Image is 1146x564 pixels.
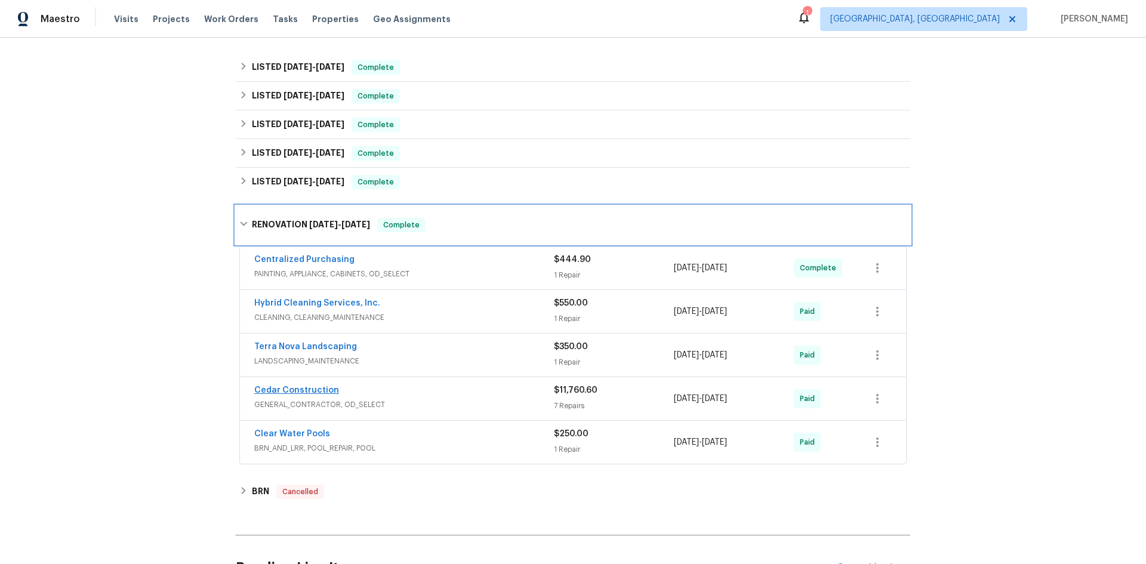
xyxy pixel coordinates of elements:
[254,442,554,454] span: BRN_AND_LRR, POOL_REPAIR, POOL
[254,299,380,307] a: Hybrid Cleaning Services, Inc.
[800,262,841,274] span: Complete
[674,351,699,359] span: [DATE]
[252,175,344,189] h6: LISTED
[554,356,674,368] div: 1 Repair
[284,91,312,100] span: [DATE]
[236,53,910,82] div: LISTED [DATE]-[DATE]Complete
[674,306,727,318] span: -
[316,177,344,186] span: [DATE]
[236,477,910,506] div: BRN Cancelled
[252,89,344,103] h6: LISTED
[674,436,727,448] span: -
[41,13,80,25] span: Maestro
[353,119,399,131] span: Complete
[674,395,699,403] span: [DATE]
[702,307,727,316] span: [DATE]
[316,149,344,157] span: [DATE]
[316,91,344,100] span: [DATE]
[236,82,910,110] div: LISTED [DATE]-[DATE]Complete
[803,7,811,19] div: 1
[236,110,910,139] div: LISTED [DATE]-[DATE]Complete
[284,63,344,71] span: -
[252,485,269,499] h6: BRN
[353,61,399,73] span: Complete
[378,219,424,231] span: Complete
[674,438,699,446] span: [DATE]
[554,443,674,455] div: 1 Repair
[554,386,597,395] span: $11,760.60
[353,176,399,188] span: Complete
[674,264,699,272] span: [DATE]
[316,120,344,128] span: [DATE]
[674,349,727,361] span: -
[236,139,910,168] div: LISTED [DATE]-[DATE]Complete
[309,220,338,229] span: [DATE]
[674,307,699,316] span: [DATE]
[254,386,339,395] a: Cedar Construction
[800,436,820,448] span: Paid
[312,13,359,25] span: Properties
[316,63,344,71] span: [DATE]
[284,91,344,100] span: -
[373,13,451,25] span: Geo Assignments
[254,430,330,438] a: Clear Water Pools
[204,13,258,25] span: Work Orders
[554,269,674,281] div: 1 Repair
[554,343,588,351] span: $350.00
[236,168,910,196] div: LISTED [DATE]-[DATE]Complete
[284,120,312,128] span: [DATE]
[554,400,674,412] div: 7 Repairs
[254,355,554,367] span: LANDSCAPING_MAINTENANCE
[702,438,727,446] span: [DATE]
[284,149,312,157] span: [DATE]
[554,299,588,307] span: $550.00
[284,149,344,157] span: -
[284,177,344,186] span: -
[554,255,591,264] span: $444.90
[702,351,727,359] span: [DATE]
[353,147,399,159] span: Complete
[309,220,370,229] span: -
[284,120,344,128] span: -
[252,118,344,132] h6: LISTED
[254,399,554,411] span: GENERAL_CONTRACTOR, OD_SELECT
[554,313,674,325] div: 1 Repair
[254,312,554,323] span: CLEANING, CLEANING_MAINTENANCE
[254,255,355,264] a: Centralized Purchasing
[800,306,820,318] span: Paid
[114,13,138,25] span: Visits
[252,218,370,232] h6: RENOVATION
[830,13,1000,25] span: [GEOGRAPHIC_DATA], [GEOGRAPHIC_DATA]
[674,393,727,405] span: -
[800,393,820,405] span: Paid
[284,177,312,186] span: [DATE]
[236,206,910,244] div: RENOVATION [DATE]-[DATE]Complete
[273,15,298,23] span: Tasks
[341,220,370,229] span: [DATE]
[554,430,589,438] span: $250.00
[674,262,727,274] span: -
[702,264,727,272] span: [DATE]
[702,395,727,403] span: [DATE]
[252,60,344,75] h6: LISTED
[1056,13,1128,25] span: [PERSON_NAME]
[284,63,312,71] span: [DATE]
[278,486,323,498] span: Cancelled
[252,146,344,161] h6: LISTED
[153,13,190,25] span: Projects
[254,268,554,280] span: PAINTING, APPLIANCE, CABINETS, OD_SELECT
[800,349,820,361] span: Paid
[353,90,399,102] span: Complete
[254,343,357,351] a: Terra Nova Landscaping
